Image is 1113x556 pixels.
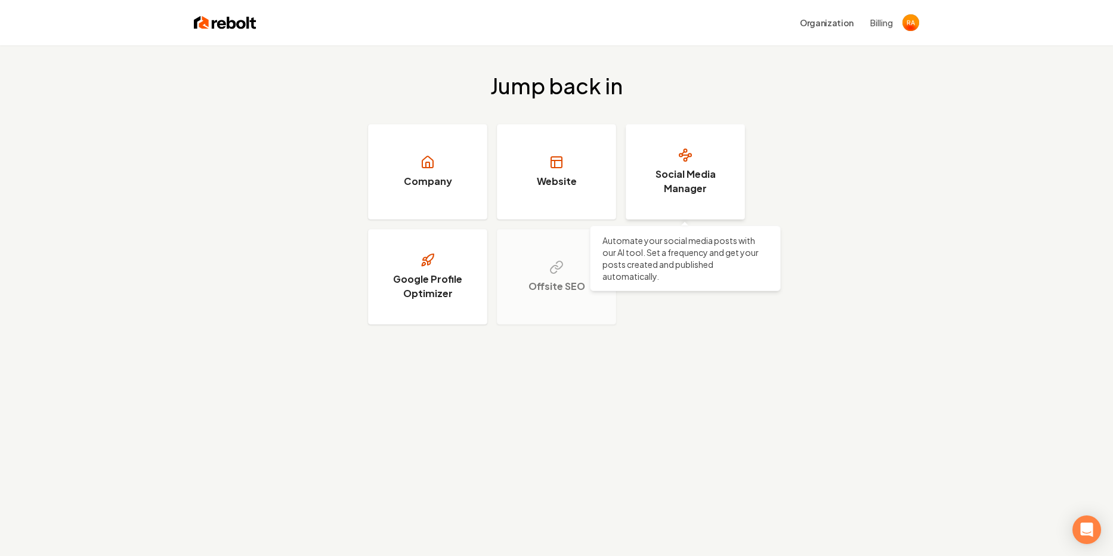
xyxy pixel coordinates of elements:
[602,234,768,282] p: Automate your social media posts with our AI tool. Set a frequency and get your posts created and...
[528,279,585,294] h3: Offsite SEO
[383,272,472,301] h3: Google Profile Optimizer
[368,124,487,220] a: Company
[368,229,487,325] a: Google Profile Optimizer
[497,124,616,220] a: Website
[626,124,745,220] a: Social Media Manager
[194,14,256,31] img: Rebolt Logo
[404,174,452,189] h3: Company
[1072,515,1101,544] div: Open Intercom Messenger
[537,174,577,189] h3: Website
[902,14,919,31] img: Ramon Aybar
[870,17,893,29] button: Billing
[490,74,623,98] h2: Jump back in
[641,167,730,196] h3: Social Media Manager
[793,12,861,33] button: Organization
[902,14,919,31] button: Open user button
